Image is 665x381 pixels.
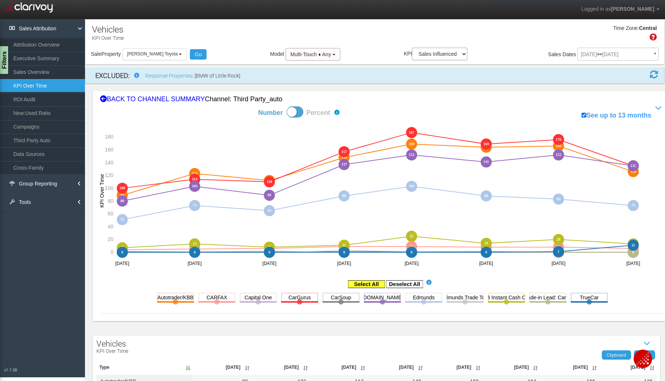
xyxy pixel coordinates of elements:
a: Clipboard [602,350,631,359]
label: KPI [404,48,468,60]
text: 169 [409,142,415,146]
text: 169 [484,142,489,146]
span: Sales [548,51,561,57]
text: 114 [192,177,197,181]
span: [PERSON_NAME] Toyota [127,51,178,57]
span: : [BMW of Little Rock] [192,73,240,79]
text: 160 [105,147,114,153]
text: 60 [108,211,113,217]
text: 1 [557,249,559,254]
button: Go [190,49,207,59]
text: 7 [122,246,123,250]
text: 14 [484,241,488,245]
a: Response Properties [145,73,192,79]
i: Show / Hide Performance Chart [653,103,664,114]
button: Multi-Touch ♦ Any [286,48,340,61]
span: [PERSON_NAME] [611,6,654,12]
label: See up to 13 months [582,111,651,120]
th: Type: activate to sort column descending [96,360,192,375]
th: Mar '25: activate to sort column ascending [425,360,482,375]
text: 40 [108,224,113,229]
text: 8 [269,245,270,249]
div: Time Zone: [610,25,639,32]
select: KPI [412,48,467,60]
text: 20 [108,237,113,242]
text: 0 [343,250,345,254]
text: 88 [342,194,346,198]
text: 8 [557,245,559,249]
text: 0 [485,250,487,254]
text: 51 [120,218,124,222]
text: 89 [120,193,124,197]
text: 137 [341,163,347,167]
text: 9 [343,244,345,248]
text: 73 [193,203,197,207]
text: 6 [632,246,634,250]
text: 0 [194,250,196,254]
text: 13 [193,242,197,246]
text: 152 [409,153,415,157]
div: BACK TO CHANNEL SUMMARY [100,95,664,104]
text: 0 [269,250,270,254]
text: 152 [556,153,561,157]
input: See up to 13 months [582,113,586,118]
text: 164 [484,145,489,149]
text: 0 [411,250,413,254]
text: 25 [410,234,413,238]
span: Channel: third party_auto [205,95,282,103]
text: 141 [484,160,489,164]
text: 11 [342,243,346,247]
text: 0 [557,250,559,254]
div: Central [639,25,657,32]
text: [DATE] [552,261,566,266]
text: 83 [557,197,560,201]
text: KPI Over Time [99,174,105,208]
text: 8 [485,245,487,249]
span: Clipboard [607,353,626,358]
text: 20 [557,237,560,241]
span: Logged in as [581,6,611,12]
text: 166 [556,144,561,148]
text: 89 [267,193,271,197]
text: 180 [105,134,114,140]
text: 176 [556,137,561,142]
text: 1 [194,249,196,254]
text: 80 [120,199,124,203]
button: [PERSON_NAME] Toyota [122,48,187,60]
text: 11 [632,243,635,247]
text: 100 [120,186,125,190]
text: 187 [409,130,415,135]
text: [DATE] [115,261,129,266]
span: Sale [91,51,101,57]
span: Dates [563,51,576,57]
text: 100 [105,185,114,191]
th: Jan '25: activate to sort column ascending [310,360,368,375]
text: 123 [192,171,198,176]
text: 103 [409,184,415,188]
text: 110 [267,180,272,184]
text: 65 [267,208,271,212]
strong: EXCLUDED: [95,72,130,79]
text: 2 [343,249,345,253]
text: 13 [631,242,635,246]
text: 126 [631,170,636,174]
text: 5 [194,247,196,251]
text: 157 [341,150,347,154]
text: [DATE] [479,261,493,266]
text: 0 [110,249,113,255]
text: [DATE] [188,261,202,266]
text: [DATE] [405,261,419,266]
th: Dec '24: activate to sort column ascending [252,360,310,375]
text: 120 [105,172,114,178]
text: 103 [192,184,198,188]
th: Nov '24: activate to sort column ascending [192,360,252,375]
text: 140 [105,160,114,166]
th: May '25: activate to sort column ascending [540,360,599,375]
a: Logged in as[PERSON_NAME] [576,0,665,18]
text: 148 [341,155,347,159]
span: Multi-Touch ♦ Any [290,51,331,57]
p: KPI Over Time [92,32,124,42]
text: 73 [631,203,635,207]
th: Feb '25: activate to sort column ascending [367,360,425,375]
text: 9 [411,244,413,248]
